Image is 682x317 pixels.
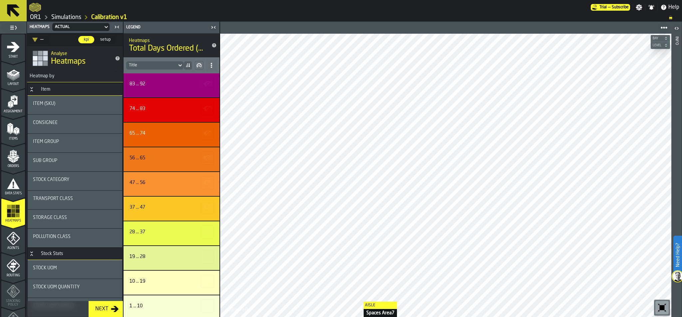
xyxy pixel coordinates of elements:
span: Item (SKU) [33,101,55,106]
div: Title [130,180,211,185]
span: Transport Class [33,196,73,201]
span: Item Group [33,139,59,144]
div: Info [674,35,679,315]
label: Need Help? [674,236,681,274]
span: Level [651,44,663,47]
div: DropdownMenuValue-f5ae6773-c980-4ea5-8dee-8f1bbddcc2de [55,25,100,29]
span: Help [668,3,679,11]
div: DropdownMenuValue- [30,36,49,44]
button: button- [201,299,214,313]
div: stat- [124,98,219,122]
span: Heatmap by [27,73,54,79]
div: Spaces Area7 [364,309,397,317]
div: button-toolbar-undefined [654,300,670,316]
span: Storage Class [33,215,67,220]
div: 10 ... 19 [130,279,145,284]
button: button- [201,127,214,140]
div: DropdownMenuValue- [32,36,44,44]
div: Title [33,139,117,144]
div: 83 ... 92 [130,81,145,87]
div: Title [130,81,211,87]
div: Title [33,101,117,106]
div: Title [130,106,211,111]
div: Title [130,229,211,235]
div: stat-Transport Class [28,191,122,209]
button: button- [201,250,214,263]
div: stat-Stock UOM Quantity [28,279,122,298]
div: Title [33,120,117,125]
button: button- [651,42,670,49]
li: menu Layout [1,62,25,88]
div: stat- [124,197,219,221]
button: button- [201,102,214,115]
div: Title [33,215,117,220]
div: Title [33,284,117,290]
span: Sub Group [33,158,57,163]
span: Heatmaps [51,56,86,67]
div: stat- [124,271,219,295]
span: Trial [599,5,607,10]
span: kpi [81,37,92,43]
div: DropdownMenuValue- [129,63,174,68]
div: title-Heatmaps [27,46,123,70]
div: Title [130,205,211,210]
div: Next [93,305,111,313]
div: stat-Item Group [28,134,122,152]
label: button-toggle-Close me [209,23,218,31]
li: menu Stacking Policy [1,280,25,307]
label: button-toggle-Close me [112,23,122,31]
span: Stock UOM Quantity [33,284,80,290]
div: DropdownMenuValue- [126,61,183,69]
span: Agents [1,246,25,250]
button: Button-Stock Stats-open [28,251,36,256]
svg: Reset zoom and position [657,302,667,313]
span: Orders [1,164,25,168]
span: setup [98,37,113,43]
li: menu Orders [1,144,25,170]
button: button-Next [89,301,123,317]
button: Button-Item-open [28,87,36,92]
div: stat-Stock UOM Height [28,298,122,317]
h2: Sub Title [51,50,110,56]
div: Title [33,265,117,271]
button: button- [201,176,214,189]
div: 56 ... 65 [130,155,145,161]
span: Heatmaps [30,25,50,29]
div: stat-Sub Group [28,153,122,171]
a: link-to-/wh/i/02d92962-0f11-4133-9763-7cb092bceeef/pricing/ [591,4,630,11]
div: 65 ... 74 [130,131,145,136]
button: button- [195,61,203,70]
label: button-switch-multi-kpi [78,36,95,44]
span: Subscribe [612,5,629,10]
div: stat- [124,73,219,97]
a: link-to-/wh/i/02d92962-0f11-4133-9763-7cb092bceeef/simulations/3cdbc715-ca2d-42c0-9ef0-a78945f3a283 [91,14,127,21]
span: Pollution Class [33,234,71,239]
button: button- [201,275,214,288]
div: Title [33,234,117,239]
div: DropdownMenuValue-f5ae6773-c980-4ea5-8dee-8f1bbddcc2de [51,23,111,31]
h2: Sub Title [129,37,203,43]
div: Title [130,254,211,259]
span: Routing [1,274,25,277]
div: Legend [125,25,209,30]
li: menu Start [1,34,25,61]
div: Title [130,279,211,284]
div: title-Total Days Ordered (11) [124,33,219,57]
a: link-to-/wh/i/02d92962-0f11-4133-9763-7cb092bceeef [30,14,41,21]
span: Stacking Policy [1,299,25,307]
span: Total Days Ordered (11) [129,43,203,54]
span: Stock Category [33,177,69,182]
li: menu Heatmaps [1,198,25,225]
button: button- [201,151,214,165]
div: Title [130,131,211,136]
div: 19 ... 28 [130,254,145,259]
div: stat-Stock UOM [28,260,122,279]
span: Assignment [1,110,25,113]
div: stat-Pollution Class [28,229,122,247]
